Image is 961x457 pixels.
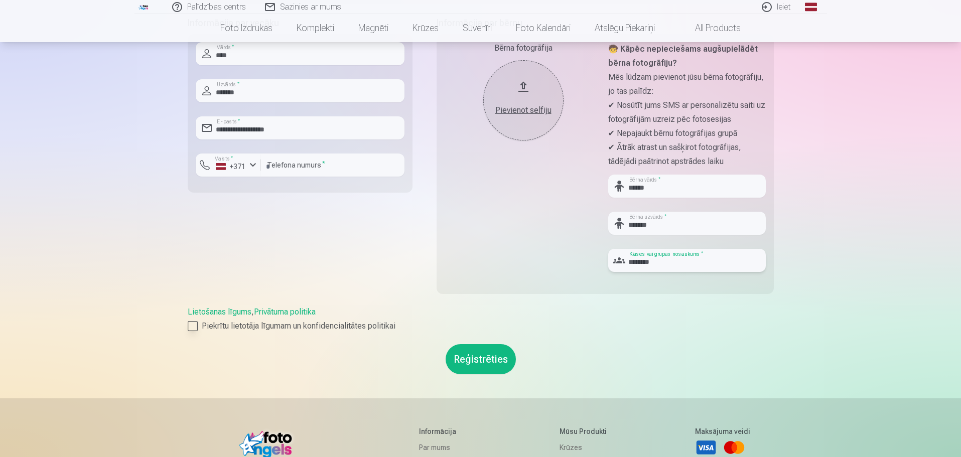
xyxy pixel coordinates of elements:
a: Foto izdrukas [208,14,285,42]
strong: 🧒 Kāpēc nepieciešams augšupielādēt bērna fotogrāfiju? [608,44,758,68]
a: Atslēgu piekariņi [583,14,667,42]
label: Valsts [212,155,236,163]
a: Krūzes [560,440,612,454]
div: , [188,306,774,332]
h5: Informācija [419,426,477,436]
div: Bērna fotogrāfija [445,42,602,54]
h5: Mūsu produkti [560,426,612,436]
a: Par mums [419,440,477,454]
label: Piekrītu lietotāja līgumam un konfidencialitātes politikai [188,320,774,332]
a: Lietošanas līgums [188,307,251,317]
a: Komplekti [285,14,346,42]
a: Magnēti [346,14,400,42]
div: Pievienot selfiju [493,104,554,116]
a: Suvenīri [451,14,504,42]
p: Mēs lūdzam pievienot jūsu bērna fotogrāfiju, jo tas palīdz: [608,70,766,98]
button: Pievienot selfiju [483,60,564,140]
img: /fa1 [139,4,150,10]
h5: Maksājuma veidi [695,426,750,436]
a: Privātuma politika [254,307,316,317]
a: All products [667,14,753,42]
p: ✔ Nosūtīt jums SMS ar personalizētu saiti uz fotogrāfijām uzreiz pēc fotosesijas [608,98,766,126]
div: +371 [216,162,246,172]
a: Foto kalendāri [504,14,583,42]
a: Krūzes [400,14,451,42]
p: ✔ Nepajaukt bērnu fotogrāfijas grupā [608,126,766,140]
button: Valsts*+371 [196,154,261,177]
button: Reģistrēties [446,344,516,374]
p: ✔ Ātrāk atrast un sašķirot fotogrāfijas, tādējādi paātrinot apstrādes laiku [608,140,766,169]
